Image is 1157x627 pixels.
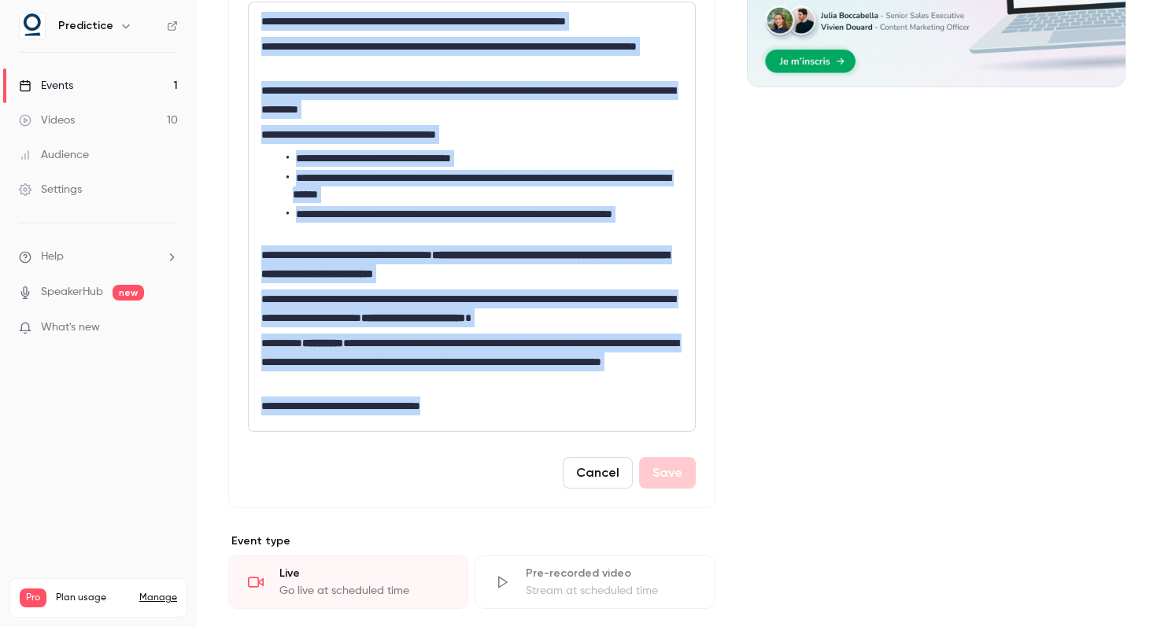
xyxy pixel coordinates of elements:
div: LiveGo live at scheduled time [228,555,468,609]
li: help-dropdown-opener [19,249,178,265]
span: new [113,285,144,301]
div: Go live at scheduled time [279,583,449,599]
img: Predictice [20,13,45,39]
div: Pre-recorded video [526,566,695,581]
div: Live [279,566,449,581]
a: SpeakerHub [41,284,103,301]
a: Manage [139,592,177,604]
div: Videos [19,112,75,128]
button: Cancel [563,457,633,489]
span: Pro [20,588,46,607]
section: description [248,2,696,432]
span: Help [41,249,64,265]
div: Settings [19,182,82,197]
div: Pre-recorded videoStream at scheduled time [475,555,715,609]
span: Plan usage [56,592,130,604]
h6: Predictice [58,18,113,34]
span: What's new [41,319,100,336]
p: Event type [228,533,715,549]
div: Stream at scheduled time [526,583,695,599]
div: editor [249,2,695,431]
div: Events [19,78,73,94]
div: Audience [19,147,89,163]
